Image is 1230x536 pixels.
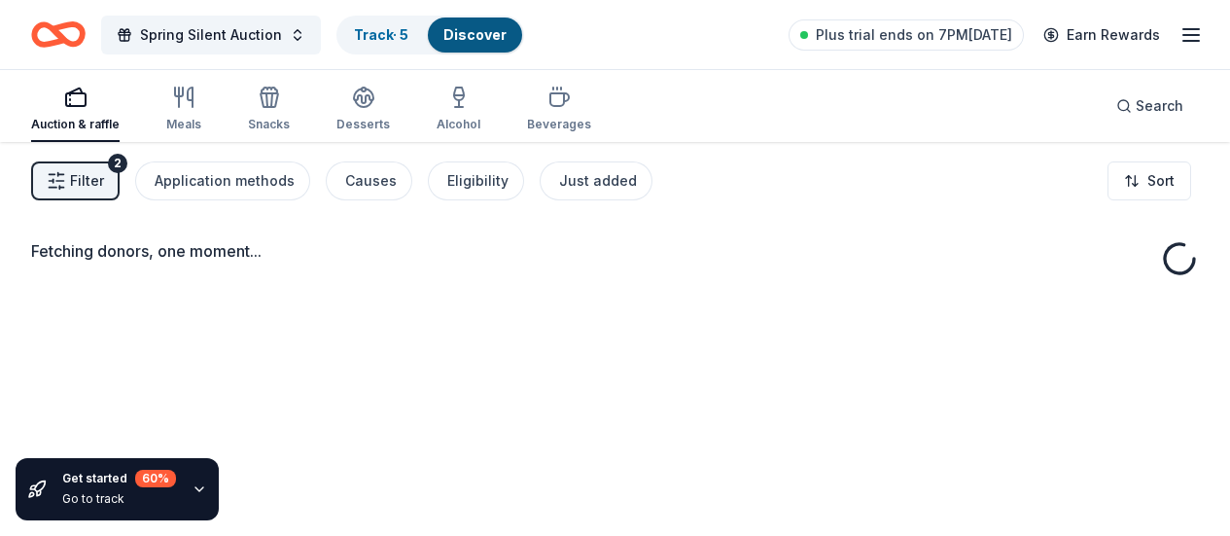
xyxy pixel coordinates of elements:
div: Snacks [248,117,290,132]
div: Eligibility [447,169,509,193]
button: Just added [540,161,652,200]
button: Eligibility [428,161,524,200]
span: Filter [70,169,104,193]
button: Spring Silent Auction [101,16,321,54]
span: Sort [1147,169,1175,193]
a: Discover [443,26,507,43]
button: Meals [166,78,201,142]
button: Sort [1107,161,1191,200]
span: Spring Silent Auction [140,23,282,47]
button: Causes [326,161,412,200]
div: Go to track [62,491,176,507]
div: 60 % [135,470,176,487]
div: 2 [108,154,127,173]
button: Alcohol [437,78,480,142]
a: Track· 5 [354,26,408,43]
div: Beverages [527,117,591,132]
span: Search [1136,94,1183,118]
button: Search [1101,87,1199,125]
span: Plus trial ends on 7PM[DATE] [816,23,1012,47]
a: Home [31,12,86,57]
a: Plus trial ends on 7PM[DATE] [789,19,1024,51]
button: Filter2 [31,161,120,200]
div: Alcohol [437,117,480,132]
div: Auction & raffle [31,117,120,132]
button: Track· 5Discover [336,16,524,54]
div: Get started [62,470,176,487]
button: Application methods [135,161,310,200]
button: Beverages [527,78,591,142]
div: Causes [345,169,397,193]
a: Earn Rewards [1032,18,1172,53]
div: Meals [166,117,201,132]
div: Fetching donors, one moment... [31,239,1199,263]
div: Application methods [155,169,295,193]
div: Desserts [336,117,390,132]
div: Just added [559,169,637,193]
button: Snacks [248,78,290,142]
button: Desserts [336,78,390,142]
button: Auction & raffle [31,78,120,142]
